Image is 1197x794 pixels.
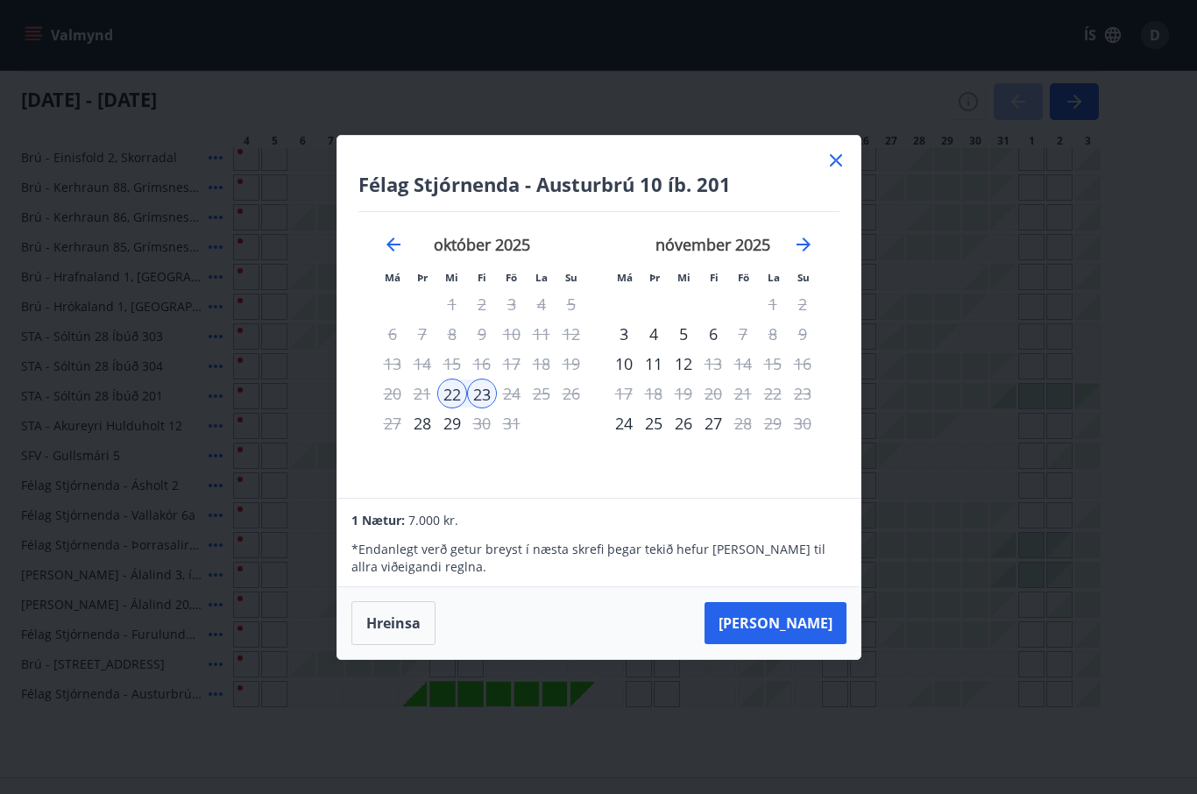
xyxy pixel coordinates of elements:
[556,319,586,349] td: Not available. sunnudagur, 12. október 2025
[758,349,788,379] td: Not available. laugardagur, 15. nóvember 2025
[358,212,839,477] div: Calendar
[407,408,437,438] div: Aðeins innritun í boði
[437,289,467,319] td: Not available. miðvikudagur, 1. október 2025
[467,379,497,408] div: Aðeins útritun í boði
[407,379,437,408] td: Not available. þriðjudagur, 21. október 2025
[385,271,400,284] small: Má
[797,271,810,284] small: Su
[669,379,698,408] td: Not available. miðvikudagur, 19. nóvember 2025
[698,408,728,438] div: 27
[383,234,404,255] div: Move backward to switch to the previous month.
[497,379,527,408] td: Not available. föstudagur, 24. október 2025
[788,289,818,319] td: Not available. sunnudagur, 2. nóvember 2025
[437,379,467,408] td: Selected as start date. miðvikudagur, 22. október 2025
[497,349,527,379] td: Not available. föstudagur, 17. október 2025
[758,289,788,319] td: Not available. laugardagur, 1. nóvember 2025
[788,319,818,349] td: Not available. sunnudagur, 9. nóvember 2025
[758,408,788,438] td: Not available. laugardagur, 29. nóvember 2025
[378,408,407,438] td: Not available. mánudagur, 27. október 2025
[609,379,639,408] td: Not available. mánudagur, 17. nóvember 2025
[728,319,758,349] div: Aðeins útritun í boði
[698,319,728,349] td: Choose fimmtudagur, 6. nóvember 2025 as your check-in date. It’s available.
[617,271,633,284] small: Má
[639,319,669,349] div: 4
[698,408,728,438] td: Choose fimmtudagur, 27. nóvember 2025 as your check-in date. It’s available.
[478,271,486,284] small: Fi
[758,319,788,349] td: Not available. laugardagur, 8. nóvember 2025
[467,349,497,379] td: Not available. fimmtudagur, 16. október 2025
[417,271,428,284] small: Þr
[358,171,839,197] h4: Félag Stjórnenda - Austurbrú 10 íb. 201
[758,379,788,408] td: Not available. laugardagur, 22. nóvember 2025
[407,319,437,349] td: Not available. þriðjudagur, 7. október 2025
[788,349,818,379] td: Not available. sunnudagur, 16. nóvember 2025
[407,349,437,379] td: Not available. þriðjudagur, 14. október 2025
[728,408,758,438] td: Choose föstudagur, 28. nóvember 2025 as your check-in date. It’s available.
[408,512,458,528] span: 7.000 kr.
[351,541,846,576] p: * Endanlegt verð getur breyst í næsta skrefi þegar tekið hefur [PERSON_NAME] til allra viðeigandi...
[565,271,577,284] small: Su
[556,379,586,408] td: Not available. sunnudagur, 26. október 2025
[351,601,436,645] button: Hreinsa
[788,408,818,438] td: Not available. sunnudagur, 30. nóvember 2025
[788,379,818,408] td: Not available. sunnudagur, 23. nóvember 2025
[639,349,669,379] div: 11
[378,319,407,349] td: Not available. mánudagur, 6. október 2025
[467,408,497,438] td: Choose fimmtudagur, 30. október 2025 as your check-in date. It’s available.
[351,512,405,528] span: 1 Nætur:
[728,349,758,379] td: Not available. föstudagur, 14. nóvember 2025
[434,234,530,255] strong: október 2025
[497,289,527,319] td: Not available. föstudagur, 3. október 2025
[728,379,758,408] td: Not available. föstudagur, 21. nóvember 2025
[527,319,556,349] td: Not available. laugardagur, 11. október 2025
[639,319,669,349] td: Choose þriðjudagur, 4. nóvember 2025 as your check-in date. It’s available.
[738,271,749,284] small: Fö
[497,319,527,349] td: Not available. föstudagur, 10. október 2025
[527,349,556,379] td: Not available. laugardagur, 18. október 2025
[437,349,467,379] td: Not available. miðvikudagur, 15. október 2025
[639,349,669,379] td: Choose þriðjudagur, 11. nóvember 2025 as your check-in date. It’s available.
[639,379,669,408] td: Not available. þriðjudagur, 18. nóvember 2025
[649,271,660,284] small: Þr
[639,408,669,438] td: Choose þriðjudagur, 25. nóvember 2025 as your check-in date. It’s available.
[609,408,639,438] div: Aðeins innritun í boði
[793,234,814,255] div: Move forward to switch to the next month.
[655,234,770,255] strong: nóvember 2025
[609,349,639,379] td: Choose mánudagur, 10. nóvember 2025 as your check-in date. It’s available.
[467,408,497,438] div: Aðeins útritun í boði
[609,319,639,349] div: Aðeins innritun í boði
[710,271,719,284] small: Fi
[728,408,758,438] div: Aðeins útritun í boði
[437,408,467,438] td: Choose miðvikudagur, 29. október 2025 as your check-in date. It’s available.
[437,379,467,408] div: Aðeins innritun í boði
[556,349,586,379] td: Not available. sunnudagur, 19. október 2025
[677,271,691,284] small: Mi
[527,379,556,408] td: Not available. laugardagur, 25. október 2025
[669,408,698,438] div: 26
[768,271,780,284] small: La
[437,319,467,349] td: Not available. miðvikudagur, 8. október 2025
[506,271,517,284] small: Fö
[378,349,407,379] td: Not available. mánudagur, 13. október 2025
[467,319,497,349] td: Not available. fimmtudagur, 9. október 2025
[467,289,497,319] td: Not available. fimmtudagur, 2. október 2025
[609,408,639,438] td: Choose mánudagur, 24. nóvember 2025 as your check-in date. It’s available.
[407,408,437,438] td: Choose þriðjudagur, 28. október 2025 as your check-in date. It’s available.
[527,289,556,319] td: Not available. laugardagur, 4. október 2025
[378,379,407,408] td: Not available. mánudagur, 20. október 2025
[698,379,728,408] td: Not available. fimmtudagur, 20. nóvember 2025
[669,349,698,379] td: Choose miðvikudagur, 12. nóvember 2025 as your check-in date. It’s available.
[639,408,669,438] div: 25
[556,289,586,319] td: Not available. sunnudagur, 5. október 2025
[669,408,698,438] td: Choose miðvikudagur, 26. nóvember 2025 as your check-in date. It’s available.
[609,319,639,349] td: Choose mánudagur, 3. nóvember 2025 as your check-in date. It’s available.
[669,349,698,379] div: 12
[669,319,698,349] td: Choose miðvikudagur, 5. nóvember 2025 as your check-in date. It’s available.
[698,349,728,379] div: Aðeins útritun í boði
[445,271,458,284] small: Mi
[497,408,527,438] td: Not available. föstudagur, 31. október 2025
[728,319,758,349] td: Choose föstudagur, 7. nóvember 2025 as your check-in date. It’s available.
[698,349,728,379] td: Choose fimmtudagur, 13. nóvember 2025 as your check-in date. It’s available.
[698,319,728,349] div: 6
[467,379,497,408] td: Selected as end date. fimmtudagur, 23. október 2025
